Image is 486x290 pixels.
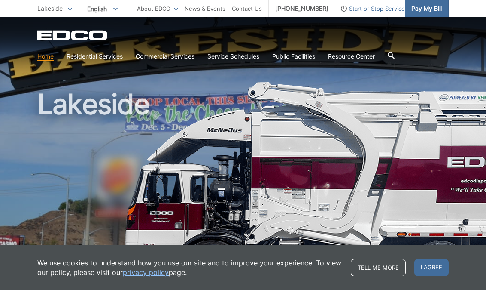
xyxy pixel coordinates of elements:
[185,4,225,13] a: News & Events
[351,259,406,276] a: Tell me more
[136,52,194,61] a: Commercial Services
[207,52,259,61] a: Service Schedules
[37,90,449,279] h1: Lakeside
[123,268,169,277] a: privacy policy
[232,4,262,13] a: Contact Us
[328,52,375,61] a: Resource Center
[37,52,54,61] a: Home
[37,5,63,12] span: Lakeside
[411,4,442,13] span: Pay My Bill
[67,52,123,61] a: Residential Services
[414,259,449,276] span: I agree
[37,30,109,40] a: EDCD logo. Return to the homepage.
[81,2,124,16] span: English
[272,52,315,61] a: Public Facilities
[137,4,178,13] a: About EDCO
[37,258,342,277] p: We use cookies to understand how you use our site and to improve your experience. To view our pol...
